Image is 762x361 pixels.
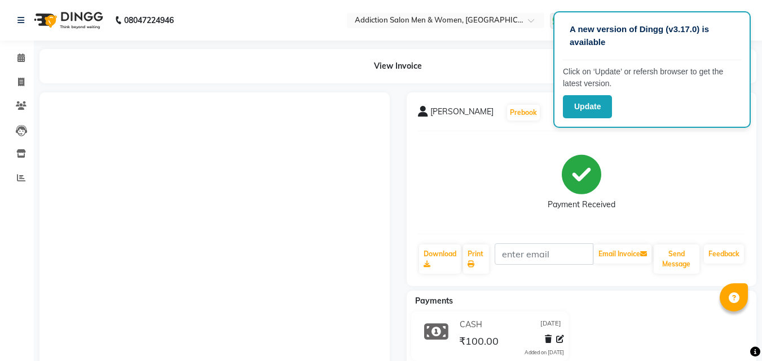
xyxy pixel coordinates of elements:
span: Payments [415,296,453,306]
button: Prebook [507,105,540,121]
p: A new version of Dingg (v3.17.0) is available [570,23,734,48]
span: [PERSON_NAME] [430,106,494,122]
span: CASH [460,319,482,331]
a: Feedback [704,244,744,264]
div: View Invoice [39,49,756,83]
p: Click on ‘Update’ or refersh browser to get the latest version. [563,66,741,90]
a: Print [463,244,489,274]
iframe: chat widget [715,316,751,350]
input: enter email [495,243,593,265]
a: Download [419,244,461,274]
b: 08047224946 [124,5,174,36]
span: ₹100.00 [459,335,499,350]
span: [DATE] [540,319,561,331]
button: Email Invoice [594,244,651,264]
button: Update [563,95,612,118]
img: logo [29,5,106,36]
button: Send Message [654,244,699,274]
div: Added on [DATE] [525,349,564,356]
div: Payment Received [548,199,615,211]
